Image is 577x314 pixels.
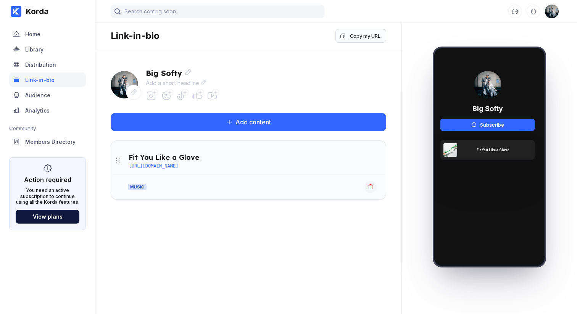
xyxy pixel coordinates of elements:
div: Home [25,31,40,37]
div: Fit You Like a Glove [477,148,509,152]
div: Analytics [25,107,50,114]
div: Add content [232,118,271,126]
div: Subscribe [477,122,504,128]
div: Action required [24,176,71,184]
strong: music [128,184,147,190]
button: Add content [111,113,386,131]
img: ab6761610000e5ebc262d2bbd5c45febd8106a7f [474,71,501,98]
div: Fit You Like a Glove [129,153,199,162]
div: Big Softy [545,5,559,18]
div: Korda [21,7,48,16]
div: You need an active subscription to continue using all the Korda features. [16,187,79,205]
div: Library [25,46,44,53]
a: Distribution [9,57,86,72]
div: Distribution [25,61,56,68]
div: [URL][DOMAIN_NAME] [129,163,178,169]
a: Audience [9,88,86,103]
div: Add a short headline [146,79,218,87]
button: Subscribe [440,119,535,131]
img: ab6761610000e5ebc262d2bbd5c45febd8106a7f [111,71,138,98]
a: Library [9,42,86,57]
div: Big Softy [472,105,503,113]
img: ab6761610000e5ebc262d2bbd5c45febd8106a7f [545,5,559,18]
div: Copy my URL [350,32,380,40]
div: Link-in-bio [111,30,160,41]
a: Home [9,27,86,42]
div: View plans [33,213,63,220]
a: Members Directory [9,134,86,150]
div: Members Directory [25,138,76,145]
button: View plans [16,210,79,224]
div: Big Softy [111,71,138,98]
div: Big Softy [474,71,501,98]
button: Copy my URL [335,29,386,43]
div: Community [9,125,86,131]
a: Analytics [9,103,86,118]
div: Audience [25,92,50,98]
div: Big Softy [146,68,218,78]
a: Link-in-bio [9,72,86,88]
input: Search coming soon... [111,5,324,18]
div: Fit You Like a Glove[URL][DOMAIN_NAME]music [111,140,386,200]
img: Fit You Like a Glove [443,143,457,157]
div: Link-in-bio [25,77,55,83]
